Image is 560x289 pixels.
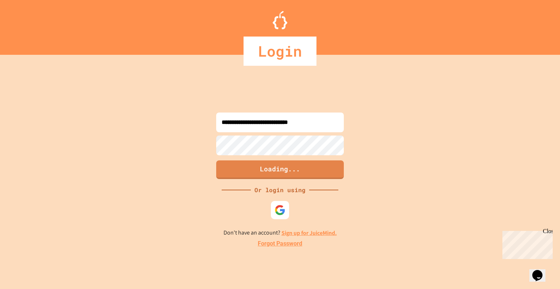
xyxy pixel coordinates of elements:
p: Don't have an account? [223,228,337,237]
div: Chat with us now!Close [3,3,50,46]
img: Logo.svg [273,11,287,29]
div: Login [244,37,316,66]
a: Forgot Password [258,239,302,248]
div: Or login using [251,186,309,194]
button: Loading... [216,160,344,179]
img: google-icon.svg [275,205,285,216]
iframe: chat widget [499,228,553,259]
iframe: chat widget [529,260,553,282]
a: Sign up for JuiceMind. [281,229,337,237]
